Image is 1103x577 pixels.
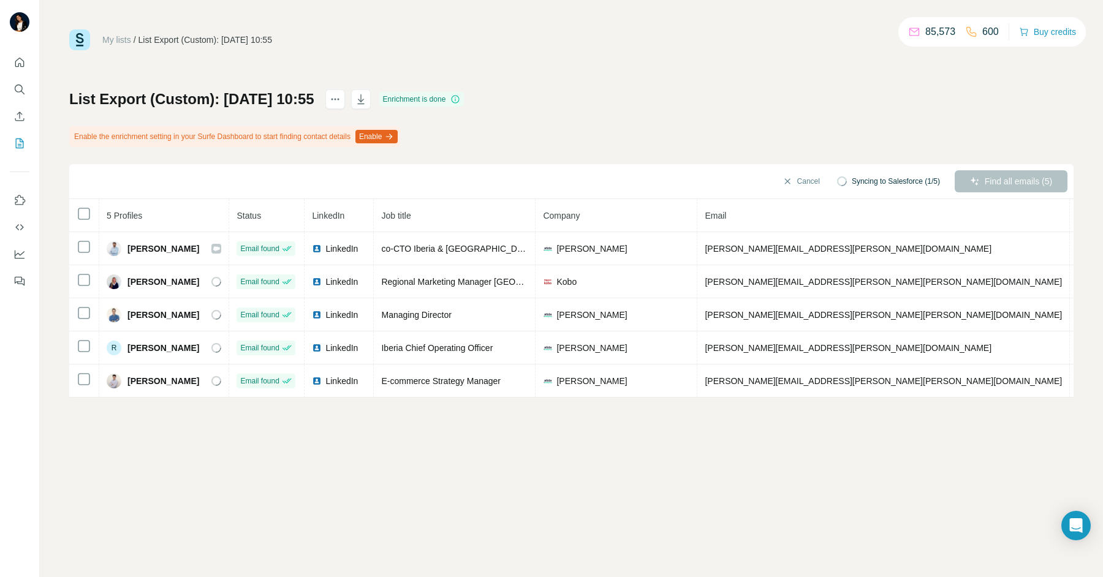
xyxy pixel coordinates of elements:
[10,216,29,238] button: Use Surfe API
[543,343,553,353] img: company-logo
[705,376,1062,386] span: [PERSON_NAME][EMAIL_ADDRESS][PERSON_NAME][PERSON_NAME][DOMAIN_NAME]
[312,244,322,254] img: LinkedIn logo
[774,170,828,192] button: Cancel
[127,375,199,387] span: [PERSON_NAME]
[325,243,358,255] span: LinkedIn
[134,34,136,46] li: /
[107,307,121,322] img: Avatar
[705,211,726,221] span: Email
[69,89,314,109] h1: List Export (Custom): [DATE] 10:55
[312,376,322,386] img: LinkedIn logo
[240,243,279,254] span: Email found
[705,244,991,254] span: [PERSON_NAME][EMAIL_ADDRESS][PERSON_NAME][DOMAIN_NAME]
[10,132,29,154] button: My lists
[325,276,358,288] span: LinkedIn
[1061,511,1091,540] div: Open Intercom Messenger
[237,211,261,221] span: Status
[381,211,411,221] span: Job title
[556,243,627,255] span: [PERSON_NAME]
[381,277,691,287] span: Regional Marketing Manager [GEOGRAPHIC_DATA] and [GEOGRAPHIC_DATA]
[312,211,344,221] span: LinkedIn
[381,343,493,353] span: Iberia Chief Operating Officer
[138,34,272,46] div: List Export (Custom): [DATE] 10:55
[10,105,29,127] button: Enrich CSV
[240,342,279,353] span: Email found
[107,241,121,256] img: Avatar
[10,51,29,74] button: Quick start
[543,244,553,254] img: company-logo
[69,29,90,50] img: Surfe Logo
[381,376,501,386] span: E-commerce Strategy Manager
[543,310,553,320] img: company-logo
[240,309,279,320] span: Email found
[556,276,577,288] span: Kobo
[69,126,400,147] div: Enable the enrichment setting in your Surfe Dashboard to start finding contact details
[556,309,627,321] span: [PERSON_NAME]
[381,244,535,254] span: co-CTO Iberia & [GEOGRAPHIC_DATA]
[240,276,279,287] span: Email found
[325,375,358,387] span: LinkedIn
[556,375,627,387] span: [PERSON_NAME]
[325,342,358,354] span: LinkedIn
[543,211,580,221] span: Company
[10,189,29,211] button: Use Surfe on LinkedIn
[325,89,345,109] button: actions
[10,78,29,100] button: Search
[705,310,1062,320] span: [PERSON_NAME][EMAIL_ADDRESS][PERSON_NAME][PERSON_NAME][DOMAIN_NAME]
[1019,23,1076,40] button: Buy credits
[543,376,553,386] img: company-logo
[127,243,199,255] span: [PERSON_NAME]
[107,211,142,221] span: 5 Profiles
[312,343,322,353] img: LinkedIn logo
[10,12,29,32] img: Avatar
[107,341,121,355] div: R
[355,130,398,143] button: Enable
[982,25,999,39] p: 600
[312,310,322,320] img: LinkedIn logo
[325,309,358,321] span: LinkedIn
[107,374,121,388] img: Avatar
[705,277,1062,287] span: [PERSON_NAME][EMAIL_ADDRESS][PERSON_NAME][PERSON_NAME][DOMAIN_NAME]
[102,35,131,45] a: My lists
[107,274,121,289] img: Avatar
[127,342,199,354] span: [PERSON_NAME]
[127,276,199,288] span: [PERSON_NAME]
[379,92,464,107] div: Enrichment is done
[852,176,940,187] span: Syncing to Salesforce (1/5)
[127,309,199,321] span: [PERSON_NAME]
[240,375,279,387] span: Email found
[10,243,29,265] button: Dashboard
[381,310,451,320] span: Managing Director
[543,277,553,287] img: company-logo
[705,343,991,353] span: [PERSON_NAME][EMAIL_ADDRESS][PERSON_NAME][DOMAIN_NAME]
[556,342,627,354] span: [PERSON_NAME]
[10,270,29,292] button: Feedback
[312,277,322,287] img: LinkedIn logo
[925,25,955,39] p: 85,573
